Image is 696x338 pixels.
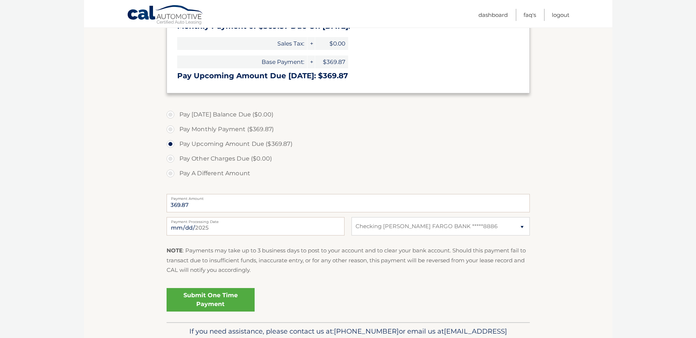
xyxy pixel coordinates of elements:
[167,288,255,312] a: Submit One Time Payment
[315,37,348,50] span: $0.00
[307,55,315,68] span: +
[167,217,345,223] label: Payment Processing Date
[307,37,315,50] span: +
[478,9,508,21] a: Dashboard
[167,107,530,122] label: Pay [DATE] Balance Due ($0.00)
[167,122,530,137] label: Pay Monthly Payment ($369.87)
[177,71,519,80] h3: Pay Upcoming Amount Due [DATE]: $369.87
[315,55,348,68] span: $369.87
[167,166,530,181] label: Pay A Different Amount
[167,151,530,166] label: Pay Other Charges Due ($0.00)
[334,327,399,335] span: [PHONE_NUMBER]
[167,137,530,151] label: Pay Upcoming Amount Due ($369.87)
[167,246,530,275] p: : Payments may take up to 3 business days to post to your account and to clear your bank account....
[167,247,183,254] strong: NOTE
[167,194,530,200] label: Payment Amount
[177,37,307,50] span: Sales Tax:
[167,217,345,235] input: Payment Date
[552,9,569,21] a: Logout
[524,9,536,21] a: FAQ's
[167,194,530,212] input: Payment Amount
[127,5,204,26] a: Cal Automotive
[177,55,307,68] span: Base Payment:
